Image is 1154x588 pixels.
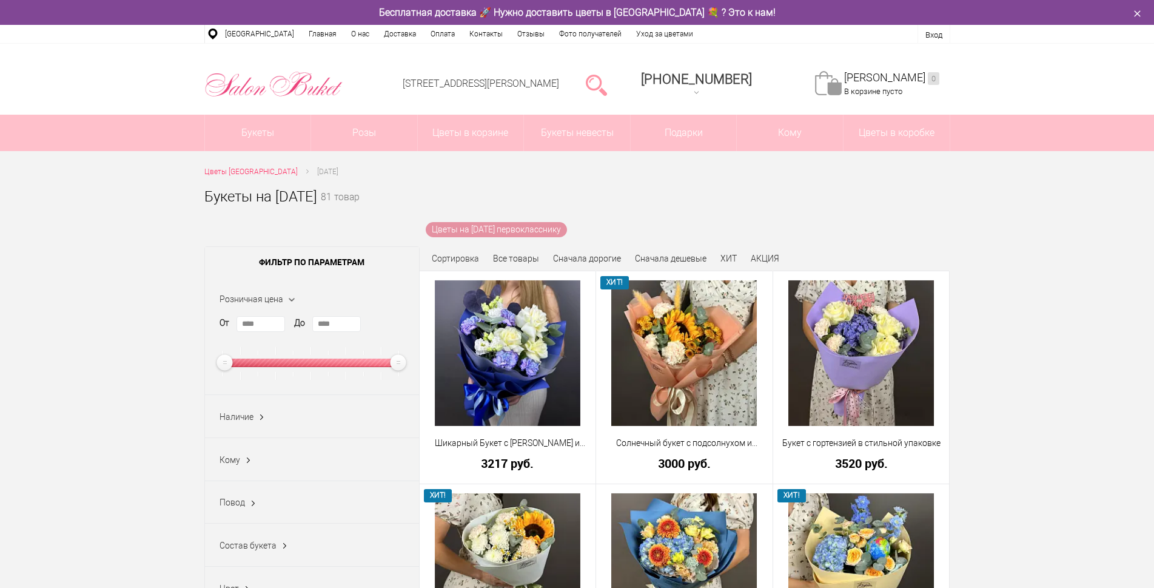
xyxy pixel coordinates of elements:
[524,115,630,151] a: Букеты невесты
[317,167,338,176] span: [DATE]
[788,280,934,426] img: Букет с гортензией в стильной упаковке
[220,412,253,422] span: Наличие
[844,71,939,85] a: [PERSON_NAME]
[423,25,462,43] a: Оплата
[462,25,510,43] a: Контакты
[418,115,524,151] a: Цветы в корзине
[426,222,567,237] a: Цветы на [DATE] первокласснику
[205,247,419,277] span: Фильтр по параметрам
[634,67,759,102] a: [PHONE_NUMBER]
[377,25,423,43] a: Доставка
[641,72,752,87] span: [PHONE_NUMBER]
[493,254,539,263] a: Все товары
[553,254,621,263] a: Сначала дорогие
[611,280,757,426] img: Солнечный букет с подсолнухом и диантусами
[311,115,417,151] a: Розы
[720,254,737,263] a: ХИТ
[220,541,277,550] span: Состав букета
[344,25,377,43] a: О нас
[925,30,942,39] a: Вход
[428,457,588,470] a: 3217 руб.
[204,69,343,100] img: Цветы Нижний Новгород
[294,317,305,329] label: До
[751,254,779,263] a: АКЦИЯ
[424,489,452,502] span: ХИТ!
[781,437,942,450] a: Букет с гортензией в стильной упаковке
[428,437,588,450] a: Шикарный Букет с [PERSON_NAME] и [PERSON_NAME]
[777,489,806,502] span: ХИТ!
[510,25,552,43] a: Отзывы
[635,254,706,263] a: Сначала дешевые
[631,115,737,151] a: Подарки
[435,280,580,426] img: Шикарный Букет с Розами и Синими Диантусами
[204,166,298,178] a: Цветы [GEOGRAPHIC_DATA]
[205,115,311,151] a: Букеты
[321,193,360,222] small: 81 товар
[604,437,765,450] a: Солнечный букет с подсолнухом и диантусами
[844,87,902,96] span: В корзине пусто
[204,186,317,208] h1: Букеты на [DATE]
[220,317,229,329] label: От
[220,455,240,465] span: Кому
[781,457,942,470] a: 3520 руб.
[432,254,479,263] span: Сортировка
[195,6,959,19] div: Бесплатная доставка 🚀 Нужно доставить цветы в [GEOGRAPHIC_DATA] 💐 ? Это к нам!
[629,25,700,43] a: Уход за цветами
[928,72,939,85] ins: 0
[403,78,559,89] a: [STREET_ADDRESS][PERSON_NAME]
[204,167,298,176] span: Цветы [GEOGRAPHIC_DATA]
[301,25,344,43] a: Главная
[844,115,950,151] a: Цветы в коробке
[220,294,283,304] span: Розничная цена
[737,115,843,151] span: Кому
[218,25,301,43] a: [GEOGRAPHIC_DATA]
[552,25,629,43] a: Фото получателей
[220,498,245,507] span: Повод
[604,457,765,470] a: 3000 руб.
[600,276,629,289] span: ХИТ!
